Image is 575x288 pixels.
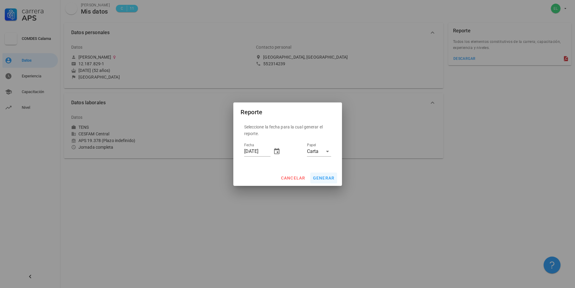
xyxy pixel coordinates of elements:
span: cancelar [280,176,305,180]
div: PapelCarta [307,147,331,156]
button: generar [310,173,337,183]
p: Seleccione la fecha para la cual generar el reporte. [244,124,331,137]
div: Reporte [241,107,263,117]
button: cancelar [278,173,308,183]
label: Papel [307,143,316,147]
label: Fecha [244,143,254,147]
span: generar [313,176,335,180]
div: Carta [307,149,318,154]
